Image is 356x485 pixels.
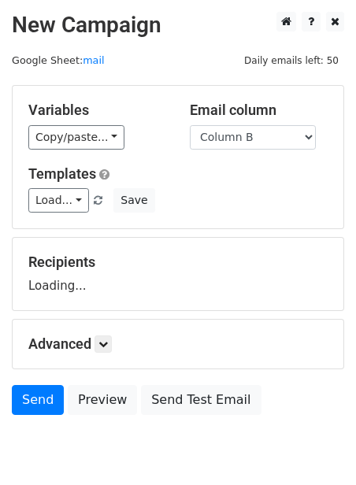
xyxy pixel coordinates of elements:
a: mail [83,54,104,66]
h5: Email column [190,102,328,119]
button: Save [113,188,154,213]
h5: Recipients [28,254,328,271]
small: Google Sheet: [12,54,105,66]
a: Daily emails left: 50 [239,54,344,66]
a: Load... [28,188,89,213]
h5: Advanced [28,335,328,353]
a: Send [12,385,64,415]
div: Loading... [28,254,328,294]
a: Copy/paste... [28,125,124,150]
span: Daily emails left: 50 [239,52,344,69]
h5: Variables [28,102,166,119]
a: Templates [28,165,96,182]
h2: New Campaign [12,12,344,39]
a: Preview [68,385,137,415]
a: Send Test Email [141,385,261,415]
